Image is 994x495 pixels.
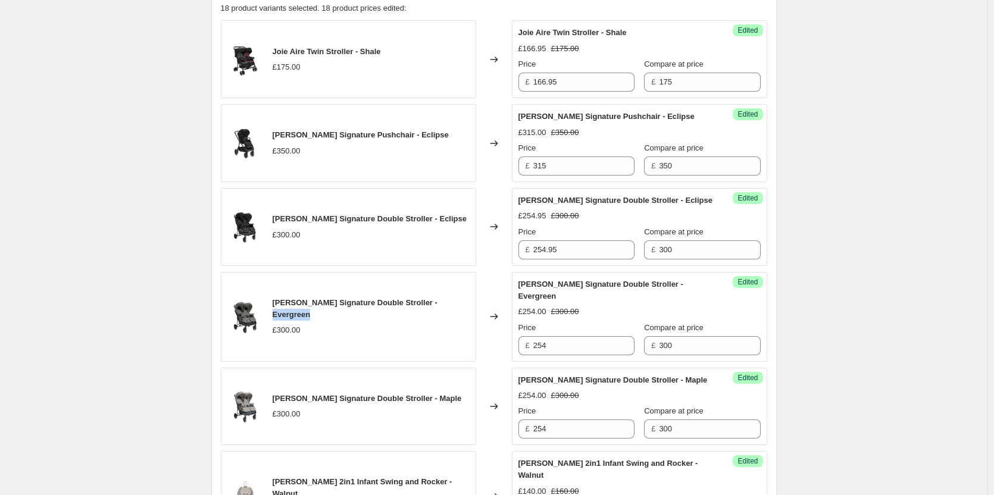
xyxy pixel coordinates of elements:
span: Price [518,227,536,236]
span: Compare at price [644,323,704,332]
strike: £350.00 [551,127,579,139]
span: £ [526,77,530,86]
span: £ [651,341,655,350]
div: £254.00 [518,390,546,402]
span: [PERSON_NAME] Signature Pushchair - Eclipse [518,112,695,121]
img: S2413AAMPL000_Estrella_Maple_004_cs_cc_WB_HR_80x.png [227,389,263,424]
img: S1217BASHA000_Aire_Twin_Shale_3121_cs_cc_HR_80x.png [227,42,263,77]
span: Edited [737,26,758,35]
div: £300.00 [273,408,301,420]
span: [PERSON_NAME] Signature Double Stroller - Evergreen [273,298,437,319]
span: 18 product variants selected. 18 product prices edited: [221,4,407,12]
div: £254.95 [518,210,546,222]
span: Edited [737,109,758,119]
span: £ [526,424,530,433]
span: [PERSON_NAME] Signature Double Stroller - Eclipse [518,196,713,205]
span: [PERSON_NAME] Signature Double Stroller - Maple [518,375,708,384]
span: £ [526,161,530,170]
img: S2413AAECL000_Estrella_Eclipse_004_cs_cc_WB_HR_80x.png [227,209,263,245]
span: Edited [737,456,758,466]
div: £300.00 [273,324,301,336]
span: £ [651,245,655,254]
span: [PERSON_NAME] 2in1 Infant Swing and Rocker - Walnut [518,459,698,480]
span: Price [518,143,536,152]
strike: £300.00 [551,390,579,402]
span: [PERSON_NAME] Signature Double Stroller - Maple [273,394,462,403]
div: £254.00 [518,306,546,318]
span: [PERSON_NAME] Signature Pushchair - Eclipse [273,130,449,139]
span: £ [526,341,530,350]
span: £ [651,424,655,433]
span: £ [651,161,655,170]
div: £300.00 [273,229,301,241]
strike: £300.00 [551,210,579,222]
span: Compare at price [644,143,704,152]
span: Edited [737,277,758,287]
span: [PERSON_NAME] Signature Double Stroller - Evergreen [518,280,683,300]
span: Price [518,406,536,415]
img: S2413AAEVG000_Estrella_Evergreen_004_cs_cc_WB_HR_80x.png [227,299,263,334]
span: Edited [737,193,758,203]
span: [PERSON_NAME] Signature Double Stroller - Eclipse [273,214,467,223]
span: £ [526,245,530,254]
span: Edited [737,373,758,383]
span: Compare at price [644,227,704,236]
span: £ [651,77,655,86]
span: Joie Aire Twin Stroller - Shale [518,28,627,37]
div: £166.95 [518,43,546,55]
span: Compare at price [644,406,704,415]
strike: £175.00 [551,43,579,55]
strike: £300.00 [551,306,579,318]
div: £350.00 [273,145,301,157]
div: £315.00 [518,127,546,139]
span: Joie Aire Twin Stroller - Shale [273,47,381,56]
span: Price [518,59,536,68]
img: Joie_Finiti_Pushchair_5_80x.png [227,126,263,161]
div: £175.00 [273,61,301,73]
span: Price [518,323,536,332]
span: Compare at price [644,59,704,68]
